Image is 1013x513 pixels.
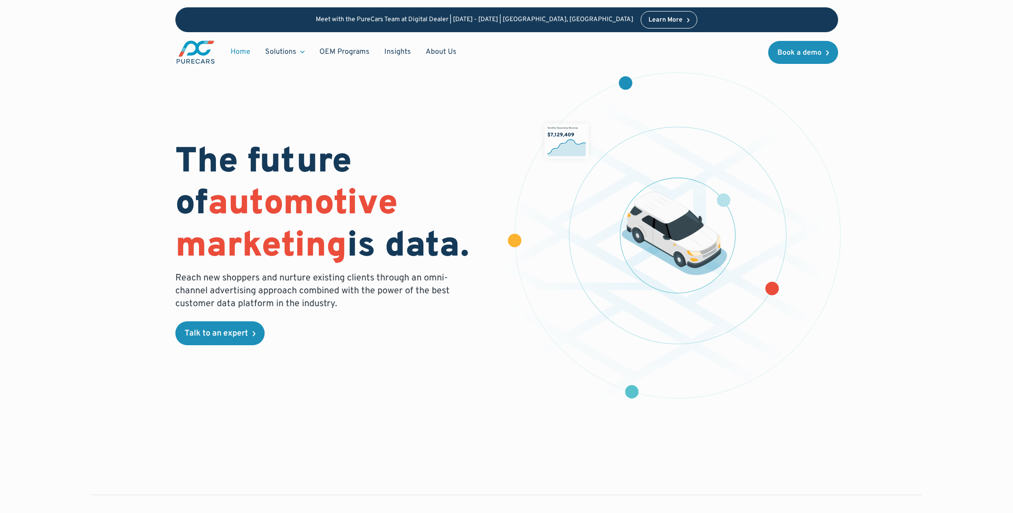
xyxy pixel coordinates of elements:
div: Talk to an expert [185,330,248,338]
a: Home [223,43,258,61]
a: Book a demo [768,41,838,64]
h1: The future of is data. [175,142,496,268]
p: Meet with the PureCars Team at Digital Dealer | [DATE] - [DATE] | [GEOGRAPHIC_DATA], [GEOGRAPHIC_... [316,16,633,24]
a: Learn More [641,11,698,28]
img: illustration of a vehicle [621,192,727,275]
img: purecars logo [175,40,216,65]
div: Solutions [265,47,296,57]
a: OEM Programs [312,43,377,61]
a: Talk to an expert [175,321,265,345]
a: About Us [418,43,464,61]
div: Solutions [258,43,312,61]
a: Insights [377,43,418,61]
p: Reach new shoppers and nurture existing clients through an omni-channel advertising approach comb... [175,272,455,310]
span: automotive marketing [175,182,398,268]
img: chart showing monthly dealership revenue of $7m [544,124,589,159]
div: Learn More [648,17,683,23]
div: Book a demo [777,49,822,57]
a: main [175,40,216,65]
